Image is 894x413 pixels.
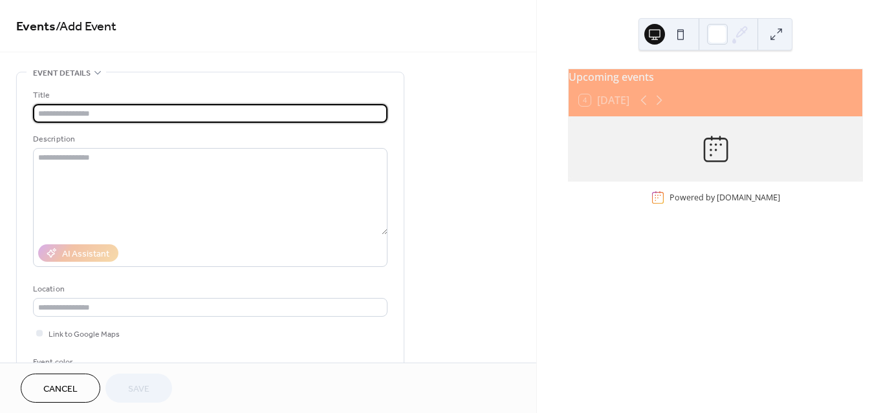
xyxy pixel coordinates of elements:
div: Powered by [670,192,780,203]
span: Cancel [43,383,78,396]
div: Upcoming events [569,69,862,85]
div: Event color [33,355,130,369]
div: Location [33,282,385,296]
button: Cancel [21,374,100,403]
a: [DOMAIN_NAME] [717,192,780,203]
span: Event details [33,67,91,80]
div: Title [33,89,385,102]
span: Link to Google Maps [49,328,120,341]
a: Events [16,14,56,39]
div: Description [33,132,385,146]
span: / Add Event [56,14,116,39]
